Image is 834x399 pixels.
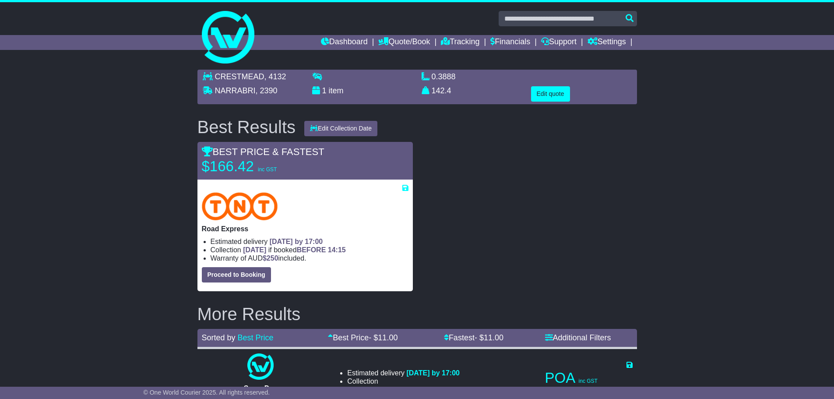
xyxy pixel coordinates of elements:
span: , 2390 [256,86,278,95]
button: Edit quote [531,86,570,102]
span: BEFORE [297,246,326,254]
li: Collection [347,377,460,385]
p: $166.42 [202,158,311,175]
a: Best Price [238,333,274,342]
span: - $ [369,333,398,342]
span: Sorted by [202,333,236,342]
span: 1 [322,86,327,95]
span: $ [263,254,278,262]
button: Proceed to Booking [202,267,271,282]
span: $ [400,386,415,393]
span: NARRABRI [215,86,256,95]
li: Collection [211,246,408,254]
span: - $ [475,333,503,342]
a: Tracking [441,35,479,50]
span: 11.00 [378,333,398,342]
div: Best Results [193,117,300,137]
span: 11.00 [484,333,503,342]
li: Estimated delivery [347,369,460,377]
a: Dashboard [321,35,368,50]
span: 142.4 [432,86,451,95]
span: if booked [243,246,345,254]
span: 250 [404,386,415,393]
li: Estimated delivery [211,237,408,246]
span: , 4132 [264,72,286,81]
p: Road Express [202,225,408,233]
li: Warranty of AUD included. [347,385,460,394]
a: Settings [588,35,626,50]
a: Best Price- $11.00 [328,333,398,342]
span: 250 [267,254,278,262]
span: inc GST [258,166,277,173]
span: [DATE] [243,246,266,254]
span: 14:15 [328,246,346,254]
span: item [329,86,344,95]
h2: More Results [197,304,637,324]
a: Additional Filters [545,333,611,342]
li: Warranty of AUD included. [211,254,408,262]
span: BEST PRICE & FASTEST [202,146,324,157]
span: [DATE] by 17:00 [406,369,460,377]
a: Financials [490,35,530,50]
button: Edit Collection Date [304,121,377,136]
span: © One World Courier 2025. All rights reserved. [144,389,270,396]
a: Support [541,35,577,50]
a: Fastest- $11.00 [444,333,503,342]
span: CRESTMEAD [215,72,264,81]
span: 0.3888 [432,72,456,81]
img: TNT Domestic: Road Express [202,192,278,220]
span: inc GST [579,378,598,384]
span: [DATE] by 17:00 [270,238,323,245]
a: Quote/Book [378,35,430,50]
img: One World Courier: Same Day Nationwide(quotes take 0.5-1 hour) [247,353,274,380]
p: POA [545,369,633,387]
